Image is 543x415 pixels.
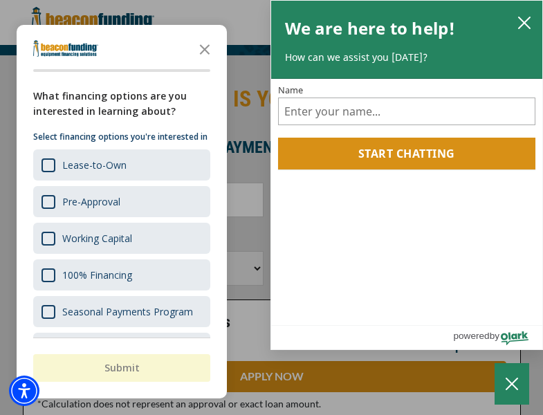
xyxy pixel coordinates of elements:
[33,89,210,119] div: What financing options are you interested in learning about?
[453,327,489,344] span: powered
[62,268,132,282] div: 100% Financing
[62,158,127,172] div: Lease-to-Own
[453,326,542,349] a: Powered by Olark
[33,223,210,254] div: Working Capital
[33,259,210,290] div: 100% Financing
[33,149,210,181] div: Lease-to-Own
[278,86,536,95] label: Name
[62,195,120,208] div: Pre-Approval
[17,25,227,398] div: Survey
[33,354,210,382] button: Submit
[62,305,193,318] div: Seasonal Payments Program
[278,138,536,169] button: Start chatting
[490,327,499,344] span: by
[33,186,210,217] div: Pre-Approval
[33,40,98,57] img: Company logo
[513,12,535,32] button: close chatbox
[495,363,529,405] button: Close Chatbox
[33,130,210,144] p: Select financing options you're interested in
[191,35,219,62] button: Close the survey
[285,15,456,42] h2: We are here to help!
[9,376,39,406] div: Accessibility Menu
[62,232,132,245] div: Working Capital
[285,50,529,64] p: How can we assist you [DATE]?
[278,98,536,125] input: Name
[33,333,210,364] div: Equipment Upgrade
[33,296,210,327] div: Seasonal Payments Program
